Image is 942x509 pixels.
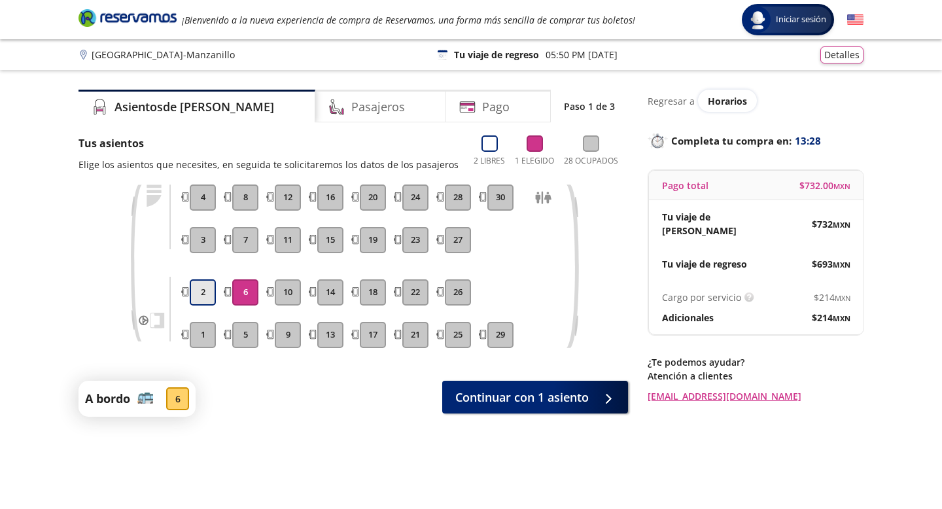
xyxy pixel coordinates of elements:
[351,98,405,116] h4: Pasajeros
[814,290,850,304] span: $ 214
[232,279,258,306] button: 6
[812,257,850,271] span: $ 693
[482,98,510,116] h4: Pago
[190,279,216,306] button: 2
[771,13,831,26] span: Iniciar sesión
[275,279,301,306] button: 10
[190,184,216,211] button: 4
[812,217,850,231] span: $ 732
[92,48,235,61] p: [GEOGRAPHIC_DATA] - Manzanillo
[648,132,863,150] p: Completa tu compra en :
[648,94,695,108] p: Regresar a
[648,389,863,403] a: [EMAIL_ADDRESS][DOMAIN_NAME]
[232,227,258,253] button: 7
[445,227,471,253] button: 27
[360,227,386,253] button: 19
[275,227,301,253] button: 11
[78,158,459,171] p: Elige los asientos que necesites, en seguida te solicitaremos los datos de los pasajeros
[820,46,863,63] button: Detalles
[190,322,216,348] button: 1
[317,227,343,253] button: 15
[402,322,428,348] button: 21
[662,179,708,192] p: Pago total
[275,322,301,348] button: 9
[445,322,471,348] button: 25
[648,90,863,112] div: Regresar a ver horarios
[445,279,471,306] button: 26
[190,227,216,253] button: 3
[360,184,386,211] button: 20
[455,389,589,406] span: Continuar con 1 asiento
[78,8,177,27] i: Brand Logo
[648,369,863,383] p: Atención a clientes
[442,381,628,413] button: Continuar con 1 asiento
[833,220,850,230] small: MXN
[795,133,821,149] span: 13:28
[232,322,258,348] button: 5
[445,184,471,211] button: 28
[662,210,756,237] p: Tu viaje de [PERSON_NAME]
[317,184,343,211] button: 16
[232,184,258,211] button: 8
[847,12,863,28] button: English
[812,311,850,325] span: $ 214
[515,155,554,167] p: 1 Elegido
[402,227,428,253] button: 23
[662,311,714,325] p: Adicionales
[317,279,343,306] button: 14
[648,355,863,369] p: ¿Te podemos ayudar?
[275,184,301,211] button: 12
[708,95,747,107] span: Horarios
[78,8,177,31] a: Brand Logo
[487,322,514,348] button: 29
[564,155,618,167] p: 28 Ocupados
[833,181,850,191] small: MXN
[662,290,741,304] p: Cargo por servicio
[454,48,539,61] p: Tu viaje de regreso
[474,155,505,167] p: 2 Libres
[114,98,274,116] h4: Asientos de [PERSON_NAME]
[360,322,386,348] button: 17
[546,48,618,61] p: 05:50 PM [DATE]
[833,313,850,323] small: MXN
[85,390,130,408] p: A bordo
[166,387,189,410] div: 6
[799,179,850,192] span: $ 732.00
[317,322,343,348] button: 13
[564,99,615,113] p: Paso 1 de 3
[402,184,428,211] button: 24
[402,279,428,306] button: 22
[78,135,459,151] p: Tus asientos
[360,279,386,306] button: 18
[182,14,635,26] em: ¡Bienvenido a la nueva experiencia de compra de Reservamos, una forma más sencilla de comprar tus...
[487,184,514,211] button: 30
[835,293,850,303] small: MXN
[662,257,747,271] p: Tu viaje de regreso
[833,260,850,270] small: MXN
